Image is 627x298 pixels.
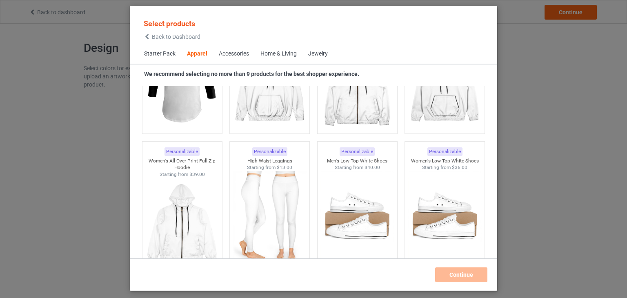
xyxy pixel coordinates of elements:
[233,171,306,262] img: regular.jpg
[219,50,249,58] div: Accessories
[318,158,397,165] div: Men's Low Top White Shoes
[427,147,462,156] div: Personalizable
[252,147,287,156] div: Personalizable
[308,50,328,58] div: Jewelry
[189,171,205,177] span: $39.00
[142,171,222,178] div: Starting from
[452,165,467,170] span: $36.00
[152,33,200,40] span: Back to Dashboard
[146,178,219,269] img: regular.jpg
[144,71,359,77] strong: We recommend selecting no more than 9 products for the best shopper experience.
[230,164,309,171] div: Starting from
[340,147,375,156] div: Personalizable
[405,164,485,171] div: Starting from
[230,158,309,165] div: High Waist Leggings
[165,147,200,156] div: Personalizable
[321,171,394,262] img: regular.jpg
[408,171,481,262] img: regular.jpg
[365,165,380,170] span: $40.00
[405,158,485,165] div: Women's Low Top White Shoes
[138,44,181,64] span: Starter Pack
[142,158,222,171] div: Women's All Over Print Full Zip Hoodie
[277,165,292,170] span: $13.00
[144,19,195,28] span: Select products
[260,50,297,58] div: Home & Living
[318,164,397,171] div: Starting from
[187,50,207,58] div: Apparel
